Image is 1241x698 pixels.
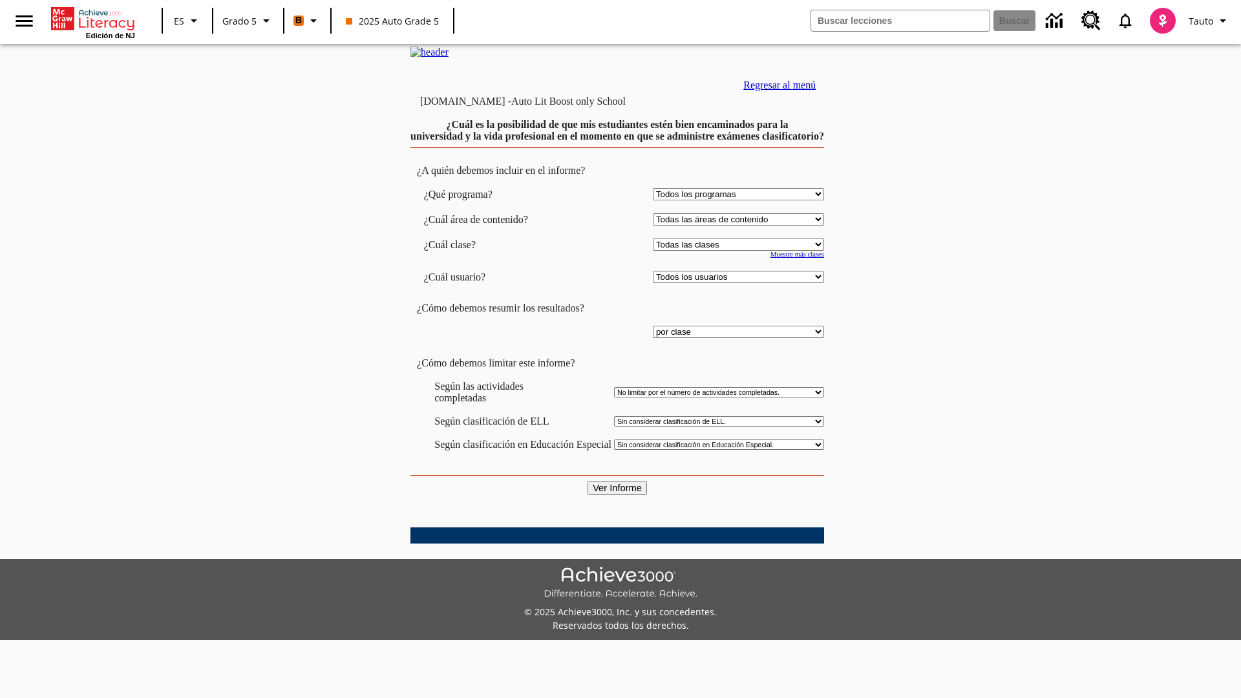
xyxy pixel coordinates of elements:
[770,251,824,258] a: Muestre más clases
[743,79,816,90] a: Regresar al menú
[167,9,208,32] button: Lenguaje: ES, Selecciona un idioma
[295,12,302,28] span: B
[288,9,326,32] button: Boost El color de la clase es anaranjado. Cambiar el color de la clase.
[544,567,697,600] img: Achieve3000 Differentiate Accelerate Achieve
[424,238,572,251] td: ¿Cuál clase?
[1142,4,1183,37] button: Escoja un nuevo avatar
[410,302,824,314] td: ¿Cómo debemos resumir los resultados?
[1038,3,1074,39] a: Centro de información
[434,381,611,404] td: Según las actividades completadas
[1183,9,1236,32] button: Perfil/Configuración
[1108,4,1142,37] a: Notificaciones
[217,9,279,32] button: Grado: Grado 5, Elige un grado
[1150,8,1176,34] img: avatar image
[174,14,184,28] span: ES
[51,5,135,39] div: Portada
[424,271,572,283] td: ¿Cuál usuario?
[424,188,572,200] td: ¿Qué programa?
[86,32,135,39] span: Edición de NJ
[588,481,647,495] input: Ver Informe
[410,165,824,176] td: ¿A quién debemos incluir en el informe?
[511,96,626,107] nobr: Auto Lit Boost only School
[1074,3,1108,38] a: Centro de recursos, Se abrirá en una pestaña nueva.
[410,47,449,58] img: header
[1189,14,1213,28] span: Tauto
[5,2,43,40] button: Abrir el menú lateral
[346,14,439,28] span: 2025 Auto Grade 5
[811,10,990,31] input: Buscar campo
[420,96,663,107] td: [DOMAIN_NAME] -
[434,416,611,427] td: Según clasificación de ELL
[434,439,611,450] td: Según clasificación en Educación Especial
[410,119,824,142] a: ¿Cuál es la posibilidad de que mis estudiantes estén bien encaminados para la universidad y la vi...
[222,14,257,28] span: Grado 5
[424,214,528,225] nobr: ¿Cuál área de contenido?
[410,357,824,369] td: ¿Cómo debemos limitar este informe?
